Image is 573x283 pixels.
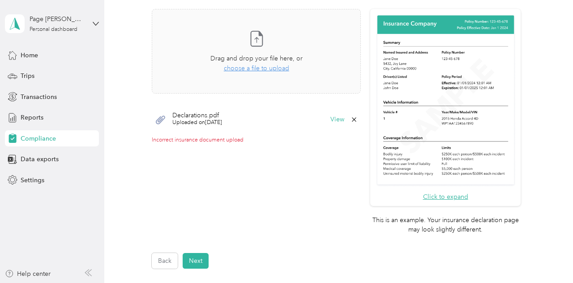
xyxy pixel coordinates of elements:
button: Help center [5,269,51,279]
div: Page [PERSON_NAME] [30,14,86,24]
span: Reports [21,113,43,122]
button: Back [152,253,178,269]
span: Settings [21,176,44,185]
div: Personal dashboard [30,27,77,32]
p: Incorrect insurance document upload [152,136,361,144]
button: Click to expand [423,192,468,202]
span: Uploaded on [DATE] [172,119,222,127]
span: Drag and drop your file here, orchoose a file to upload [152,9,360,93]
span: choose a file to upload [224,64,289,72]
button: View [330,116,344,123]
img: Sample insurance declaration [375,14,516,187]
span: Compliance [21,134,56,143]
p: This is an example. Your insurance declaration page may look slightly different. [370,215,521,234]
span: Transactions [21,92,57,102]
span: Drag and drop your file here, or [210,55,303,62]
span: Trips [21,71,34,81]
span: Declarations.pdf [172,112,222,119]
span: Home [21,51,38,60]
span: Data exports [21,154,59,164]
button: Next [183,253,209,269]
iframe: Everlance-gr Chat Button Frame [523,233,573,283]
